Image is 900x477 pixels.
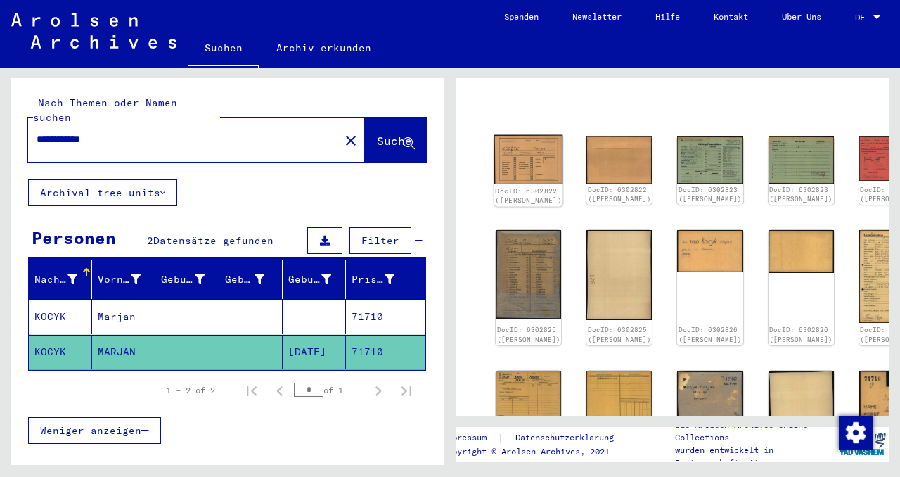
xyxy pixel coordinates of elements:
span: Datensätze gefunden [153,234,274,247]
div: Geburtsname [161,268,221,291]
span: DE [855,13,870,23]
a: Impressum [442,431,498,445]
img: 001.jpg [494,135,563,184]
mat-label: Nach Themen oder Namen suchen [33,96,177,124]
button: Previous page [266,376,294,405]
img: 002.jpg [586,371,652,418]
a: DocID: 6302825 ([PERSON_NAME]) [497,326,560,343]
mat-cell: KOCYK [29,335,92,369]
mat-cell: Marjan [92,300,155,334]
div: of 1 [294,383,364,397]
img: yv_logo.png [836,426,889,462]
img: Zustimmung ändern [839,416,873,450]
div: Nachname [34,268,95,291]
a: DocID: 6302823 ([PERSON_NAME]) [679,186,742,203]
button: Suche [365,118,427,162]
a: Archiv erkunden [259,31,388,65]
div: Vorname [98,268,158,291]
mat-header-cell: Geburtsname [155,260,219,299]
mat-header-cell: Prisoner # [346,260,425,299]
div: Geburtsname [161,272,204,287]
span: Suche [377,134,412,148]
div: Prisoner # [352,268,412,291]
button: Weniger anzeigen [28,417,161,444]
span: 2 [147,234,153,247]
span: Filter [361,234,399,247]
img: 001.jpg [496,230,561,319]
img: 002.jpg [769,136,834,184]
a: DocID: 6302822 ([PERSON_NAME]) [495,186,562,205]
mat-cell: 71710 [346,335,425,369]
img: 002.jpg [586,136,652,184]
img: 001.jpg [677,230,742,272]
button: Archival tree units [28,179,177,206]
div: 1 – 2 of 2 [166,384,215,397]
mat-cell: [DATE] [283,335,346,369]
mat-header-cell: Vorname [92,260,155,299]
button: Filter [349,227,411,254]
div: Geburt‏ [225,272,264,287]
button: Clear [337,126,365,154]
img: 002.jpg [769,371,834,439]
a: DocID: 6302826 ([PERSON_NAME]) [679,326,742,343]
div: Geburt‏ [225,268,282,291]
a: DocID: 6302822 ([PERSON_NAME]) [588,186,651,203]
button: Next page [364,376,392,405]
button: Last page [392,376,420,405]
mat-cell: 71710 [346,300,425,334]
img: Arolsen_neg.svg [11,13,176,49]
div: Personen [32,225,116,250]
button: First page [238,376,266,405]
mat-icon: close [342,132,359,149]
div: Geburtsdatum [288,272,331,287]
a: DocID: 6302825 ([PERSON_NAME]) [588,326,651,343]
img: 002.jpg [769,230,834,273]
a: DocID: 6302823 ([PERSON_NAME]) [769,186,832,203]
p: Die Arolsen Archives Online-Collections [675,419,835,444]
div: Prisoner # [352,272,394,287]
p: Copyright © Arolsen Archives, 2021 [442,445,631,458]
img: 001.jpg [677,136,742,184]
a: Datenschutzerklärung [504,431,631,445]
div: | [442,431,631,445]
img: 002.jpg [586,230,652,319]
div: Vorname [98,272,141,287]
mat-header-cell: Geburtsdatum [283,260,346,299]
img: 001.jpg [677,371,742,438]
span: Weniger anzeigen [40,424,141,437]
a: DocID: 6302826 ([PERSON_NAME]) [769,326,832,343]
img: 001.jpg [496,371,561,417]
mat-header-cell: Nachname [29,260,92,299]
mat-cell: MARJAN [92,335,155,369]
mat-cell: KOCYK [29,300,92,334]
mat-header-cell: Geburt‏ [219,260,283,299]
p: wurden entwickelt in Partnerschaft mit [675,444,835,469]
div: Geburtsdatum [288,268,349,291]
a: Suchen [188,31,259,68]
div: Nachname [34,272,77,287]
